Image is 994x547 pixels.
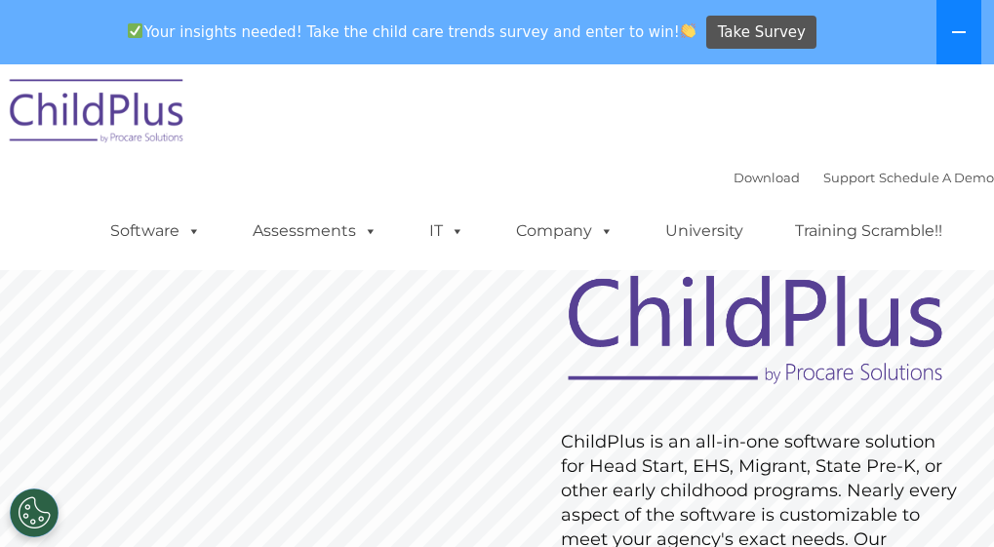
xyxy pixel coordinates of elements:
img: ✅ [128,23,142,38]
a: Support [823,170,875,185]
button: Cookies Settings [10,488,59,537]
a: Company [497,212,633,251]
a: Take Survey [706,16,816,50]
a: Download [734,170,800,185]
font: | [734,170,994,185]
span: Take Survey [718,16,806,50]
a: Schedule A Demo [879,170,994,185]
span: Your insights needed! Take the child care trends survey and enter to win! [120,13,704,51]
img: 👏 [681,23,696,38]
a: Assessments [233,212,397,251]
a: Training Scramble!! [775,212,962,251]
a: University [646,212,763,251]
a: IT [410,212,484,251]
a: Software [91,212,220,251]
